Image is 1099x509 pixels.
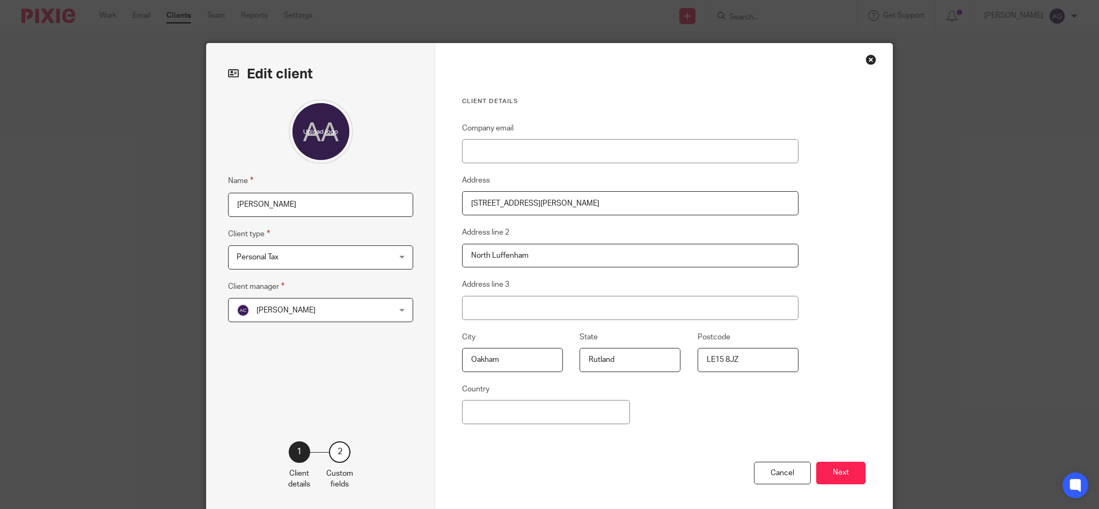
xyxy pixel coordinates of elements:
p: Custom fields [326,468,353,490]
div: 1 [289,441,310,463]
img: svg%3E [237,304,250,317]
div: Close this dialog window [866,54,876,65]
label: Company email [462,123,514,134]
span: [PERSON_NAME] [257,307,316,314]
label: Client manager [228,280,284,293]
label: State [580,332,598,343]
label: Client type [228,228,270,240]
div: 2 [329,441,350,463]
label: City [462,332,475,343]
label: Country [462,384,489,395]
label: Postcode [698,332,730,343]
h3: Client details [462,97,798,106]
label: Name [228,174,253,187]
button: Next [816,462,866,485]
p: Client details [288,468,310,490]
label: Address line 3 [462,279,509,290]
span: Personal Tax [237,253,279,261]
label: Address line 2 [462,227,509,238]
div: Cancel [754,462,811,485]
label: Address [462,175,490,186]
h2: Edit client [228,65,413,83]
